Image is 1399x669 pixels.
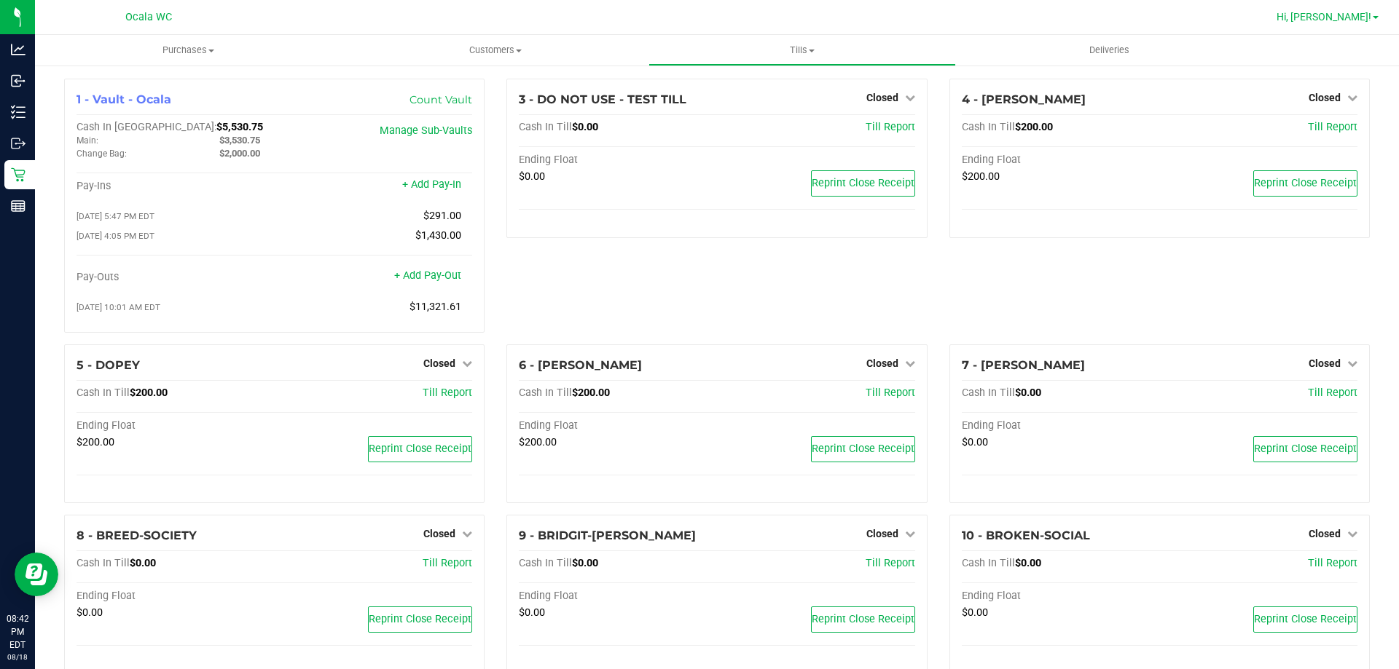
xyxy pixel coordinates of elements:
[519,92,686,106] span: 3 - DO NOT USE - TEST TILL
[77,180,275,193] div: Pay-Ins
[962,590,1160,603] div: Ending Float
[519,557,572,569] span: Cash In Till
[1254,177,1357,189] span: Reprint Close Receipt
[11,136,26,151] inline-svg: Outbound
[866,528,898,539] span: Closed
[962,419,1160,432] div: Ending Float
[77,135,98,146] span: Main:
[77,606,103,619] span: $0.00
[572,557,598,569] span: $0.00
[519,436,557,448] span: $200.00
[519,529,696,542] span: 9 - BRIDGIT-[PERSON_NAME]
[423,528,455,539] span: Closed
[866,387,915,399] span: Till Report
[962,121,1015,133] span: Cash In Till
[380,124,472,137] a: Manage Sub-Vaults
[519,121,572,133] span: Cash In Till
[1308,557,1357,569] span: Till Report
[519,590,717,603] div: Ending Float
[35,44,342,57] span: Purchases
[423,387,472,399] a: Till Report
[216,121,263,133] span: $5,530.75
[77,436,114,448] span: $200.00
[572,387,610,399] span: $200.00
[402,178,461,191] a: + Add Pay-In
[962,358,1085,372] span: 7 - [PERSON_NAME]
[1254,613,1357,625] span: Reprint Close Receipt
[219,148,260,159] span: $2,000.00
[1015,121,1053,133] span: $200.00
[11,199,26,213] inline-svg: Reports
[866,557,915,569] a: Till Report
[130,557,156,569] span: $0.00
[962,436,988,448] span: $0.00
[812,613,914,625] span: Reprint Close Receipt
[1015,557,1041,569] span: $0.00
[962,170,1000,183] span: $200.00
[1308,387,1357,399] a: Till Report
[77,387,130,399] span: Cash In Till
[1277,11,1371,23] span: Hi, [PERSON_NAME]!
[130,387,168,399] span: $200.00
[423,357,455,369] span: Closed
[35,35,342,66] a: Purchases
[812,443,914,455] span: Reprint Close Receipt
[77,358,140,372] span: 5 - DOPEY
[368,436,472,462] button: Reprint Close Receipt
[866,357,898,369] span: Closed
[11,167,26,182] inline-svg: Retail
[519,154,717,167] div: Ending Float
[11,105,26,119] inline-svg: Inventory
[519,387,572,399] span: Cash In Till
[962,387,1015,399] span: Cash In Till
[423,210,461,222] span: $291.00
[77,302,160,312] span: [DATE] 10:01 AM EDT
[7,612,28,652] p: 08:42 PM EDT
[77,419,275,432] div: Ending Float
[1309,528,1341,539] span: Closed
[342,44,648,57] span: Customers
[77,149,127,159] span: Change Bag:
[77,211,154,221] span: [DATE] 5:47 PM EDT
[394,269,461,282] a: + Add Pay-Out
[11,74,26,88] inline-svg: Inbound
[519,606,545,619] span: $0.00
[415,229,461,242] span: $1,430.00
[962,606,988,619] span: $0.00
[648,35,955,66] a: Tills
[1309,357,1341,369] span: Closed
[962,154,1160,167] div: Ending Float
[811,170,915,197] button: Reprint Close Receipt
[956,35,1263,66] a: Deliveries
[369,613,471,625] span: Reprint Close Receipt
[15,553,58,596] iframe: Resource center
[342,35,648,66] a: Customers
[409,93,472,106] a: Count Vault
[1253,436,1357,462] button: Reprint Close Receipt
[1015,387,1041,399] span: $0.00
[77,231,154,241] span: [DATE] 4:05 PM EDT
[866,121,915,133] a: Till Report
[1254,443,1357,455] span: Reprint Close Receipt
[369,443,471,455] span: Reprint Close Receipt
[7,652,28,662] p: 08/18
[1308,121,1357,133] a: Till Report
[962,529,1090,542] span: 10 - BROKEN-SOCIAL
[125,11,172,23] span: Ocala WC
[77,271,275,284] div: Pay-Outs
[519,419,717,432] div: Ending Float
[423,557,472,569] a: Till Report
[77,557,130,569] span: Cash In Till
[812,177,914,189] span: Reprint Close Receipt
[866,92,898,103] span: Closed
[962,92,1086,106] span: 4 - [PERSON_NAME]
[11,42,26,57] inline-svg: Analytics
[1253,606,1357,633] button: Reprint Close Receipt
[1070,44,1149,57] span: Deliveries
[368,606,472,633] button: Reprint Close Receipt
